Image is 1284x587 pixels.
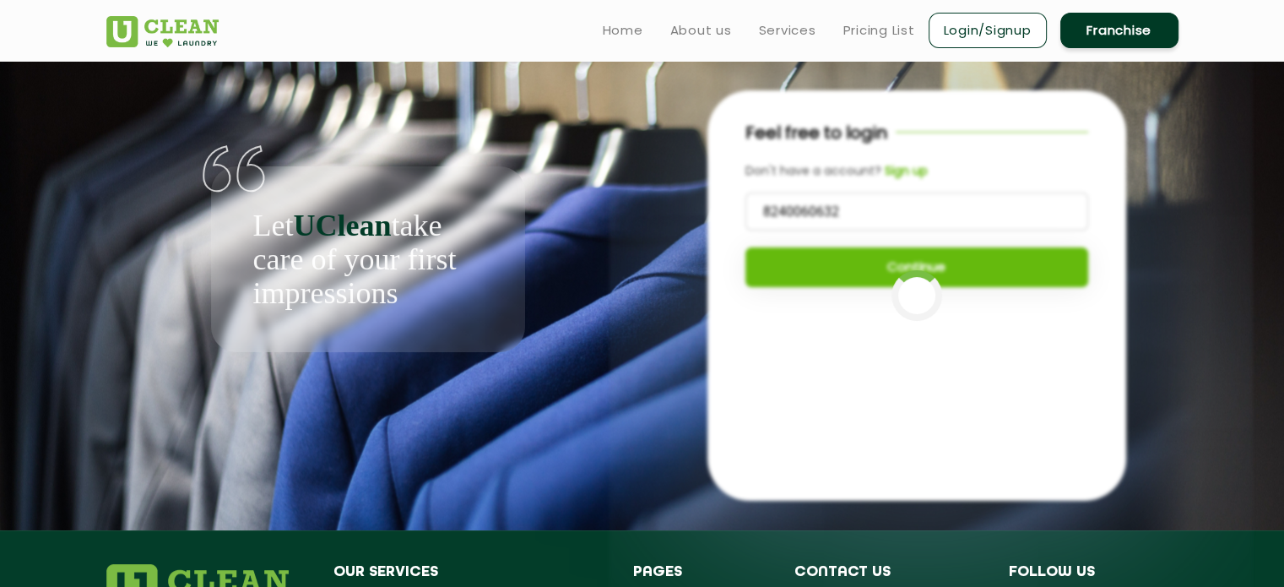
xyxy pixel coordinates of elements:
span: Don't have a account? [745,162,881,179]
input: Phone no [745,193,1088,231]
a: About us [670,20,732,41]
img: quote-img [203,145,266,193]
b: Sign up [885,162,928,179]
a: Pricing List [843,20,915,41]
img: UClean Laundry and Dry Cleaning [106,16,219,47]
b: UClean [293,209,391,242]
a: Login/Signup [929,13,1047,48]
a: Home [603,20,643,41]
a: Services [759,20,816,41]
p: Let take care of your first impressions [253,209,483,310]
a: Sign up [881,162,928,180]
p: Feel free to login [745,120,887,145]
a: Franchise [1060,13,1178,48]
button: Continue [745,247,1088,287]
